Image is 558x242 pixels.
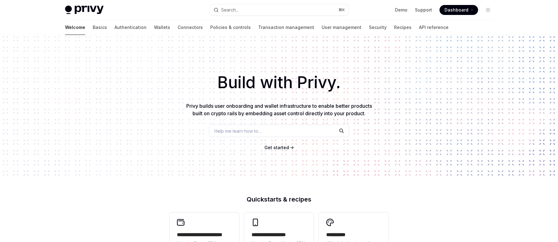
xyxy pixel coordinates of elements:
[65,20,85,35] a: Welcome
[264,145,289,150] span: Get started
[114,20,146,35] a: Authentication
[322,20,361,35] a: User management
[439,5,478,15] a: Dashboard
[170,196,388,202] h2: Quickstarts & recipes
[264,145,289,151] a: Get started
[258,20,314,35] a: Transaction management
[395,7,407,13] a: Demo
[93,20,107,35] a: Basics
[444,7,468,13] span: Dashboard
[10,70,548,95] h1: Build with Privy.
[419,20,449,35] a: API reference
[210,20,251,35] a: Policies & controls
[221,6,239,14] div: Search...
[415,7,432,13] a: Support
[338,7,345,12] span: ⌘ K
[394,20,412,35] a: Recipes
[154,20,170,35] a: Wallets
[214,128,262,134] span: Help me learn how to…
[178,20,203,35] a: Connectors
[209,4,349,16] button: Search...⌘K
[369,20,387,35] a: Security
[65,6,104,14] img: light logo
[186,103,372,116] span: Privy builds user onboarding and wallet infrastructure to enable better products built on crypto ...
[483,5,493,15] button: Toggle dark mode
